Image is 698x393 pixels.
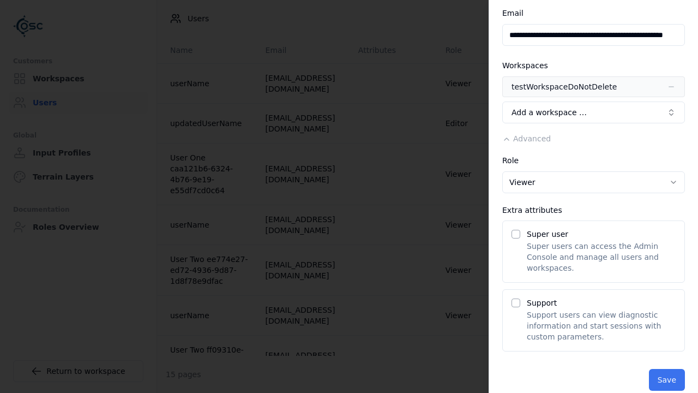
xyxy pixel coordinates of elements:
label: Support [527,299,557,307]
label: Email [502,9,523,17]
label: Workspaces [502,61,548,70]
button: Advanced [502,133,551,144]
span: Add a workspace … [512,107,587,118]
span: Advanced [513,134,551,143]
div: testWorkspaceDoNotDelete [512,81,617,92]
p: Support users can view diagnostic information and start sessions with custom parameters. [527,309,676,342]
label: Role [502,156,519,165]
p: Super users can access the Admin Console and manage all users and workspaces. [527,241,676,273]
button: Save [649,369,685,391]
div: Extra attributes [502,206,685,214]
label: Super user [527,230,568,239]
